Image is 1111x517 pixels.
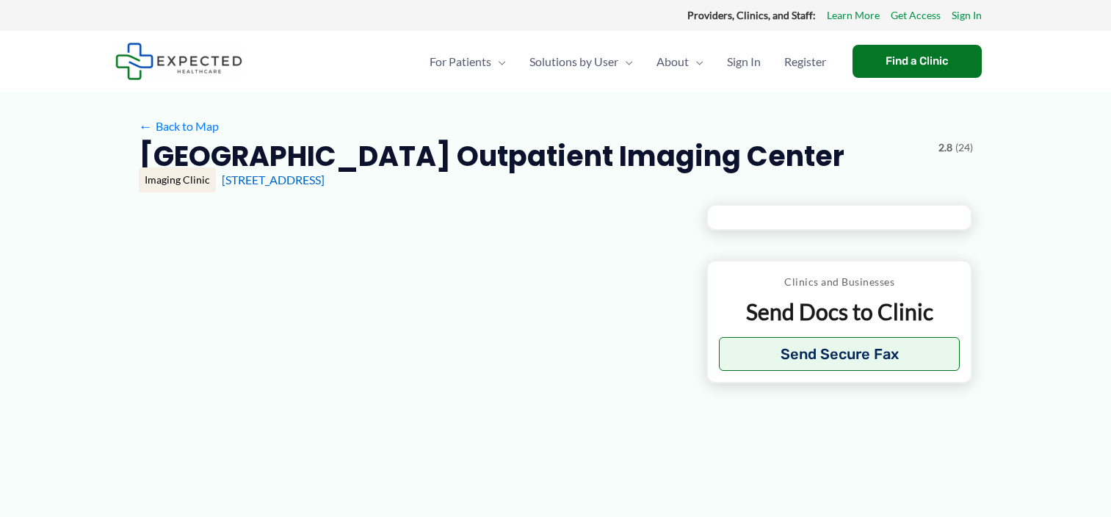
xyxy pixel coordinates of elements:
[115,43,242,80] img: Expected Healthcare Logo - side, dark font, small
[784,36,826,87] span: Register
[645,36,715,87] a: AboutMenu Toggle
[618,36,633,87] span: Menu Toggle
[719,297,960,326] p: Send Docs to Clinic
[418,36,838,87] nav: Primary Site Navigation
[727,36,761,87] span: Sign In
[139,119,153,133] span: ←
[491,36,506,87] span: Menu Toggle
[952,6,982,25] a: Sign In
[222,173,325,187] a: [STREET_ADDRESS]
[891,6,941,25] a: Get Access
[139,115,219,137] a: ←Back to Map
[139,167,216,192] div: Imaging Clinic
[715,36,772,87] a: Sign In
[518,36,645,87] a: Solutions by UserMenu Toggle
[853,45,982,78] a: Find a Clinic
[955,138,973,157] span: (24)
[772,36,838,87] a: Register
[656,36,689,87] span: About
[430,36,491,87] span: For Patients
[418,36,518,87] a: For PatientsMenu Toggle
[938,138,952,157] span: 2.8
[689,36,703,87] span: Menu Toggle
[719,272,960,292] p: Clinics and Businesses
[687,9,816,21] strong: Providers, Clinics, and Staff:
[719,337,960,371] button: Send Secure Fax
[827,6,880,25] a: Learn More
[529,36,618,87] span: Solutions by User
[139,138,844,174] h2: [GEOGRAPHIC_DATA] Outpatient Imaging Center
